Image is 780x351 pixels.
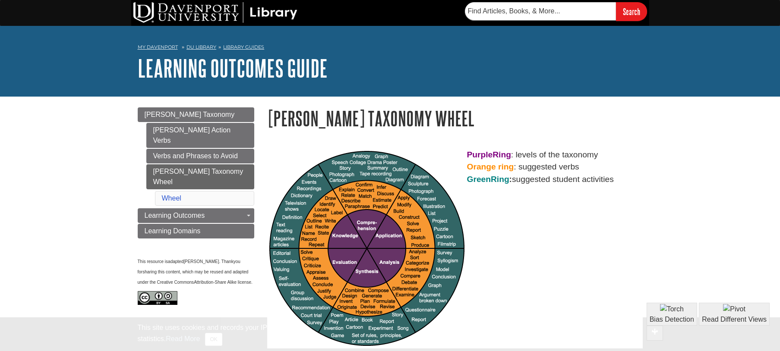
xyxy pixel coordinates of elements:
[647,303,697,326] button: Torch Bias Detection
[138,55,328,81] a: Learning Outcomes Guide
[168,259,183,264] span: adapted
[146,149,254,163] a: Verbs and Phrases to Avoid
[138,107,254,318] div: Guide Page Menu
[650,316,694,323] span: Bias Detection
[267,149,643,186] p: : levels of the taxonomy : suggested verbs suggested student activities
[702,316,767,323] span: Read Different Views
[491,175,509,184] span: Ring
[194,280,251,285] span: Attribution-Share Alike license
[616,2,647,21] input: Search
[467,162,514,171] strong: Orange ring
[146,164,254,189] a: [PERSON_NAME] Taxonomy Wheel
[166,335,200,342] a: Read More
[723,304,745,314] img: Pivot
[467,175,491,184] span: Green
[133,2,297,23] img: DU Library
[493,150,511,159] strong: Ring
[183,259,233,264] span: [PERSON_NAME]. Thank
[138,208,254,223] a: Learning Outcomes
[138,44,178,51] a: My Davenport
[138,41,643,55] nav: breadcrumb
[267,107,643,129] h1: [PERSON_NAME] Taxonomy Wheel
[186,44,216,50] a: DU Library
[465,2,616,20] input: Find Articles, Books, & More...
[138,224,254,238] a: Learning Domains
[465,2,647,21] form: Searches DU Library's articles, books, and more
[223,44,264,50] a: Library Guides
[138,107,254,122] a: [PERSON_NAME] Taxonomy
[138,259,242,274] span: you for
[467,150,493,159] strong: Purple
[138,270,253,285] span: sharing this content, which may be reused and adapted under the Creative Commons .
[205,333,222,346] button: Close
[660,304,684,314] img: Torch
[699,303,770,326] button: Pivot Read Different Views
[146,123,254,148] a: [PERSON_NAME] Action Verbs
[138,259,168,264] span: This resource is
[145,111,235,118] span: [PERSON_NAME] Taxonomy
[145,212,205,219] span: Learning Outcomes
[145,227,201,235] span: Learning Domains
[138,323,643,346] div: This site uses cookies and records your IP address for usage statistics. Additionally, we use Goo...
[162,194,181,202] a: Wheel
[467,175,512,184] strong: :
